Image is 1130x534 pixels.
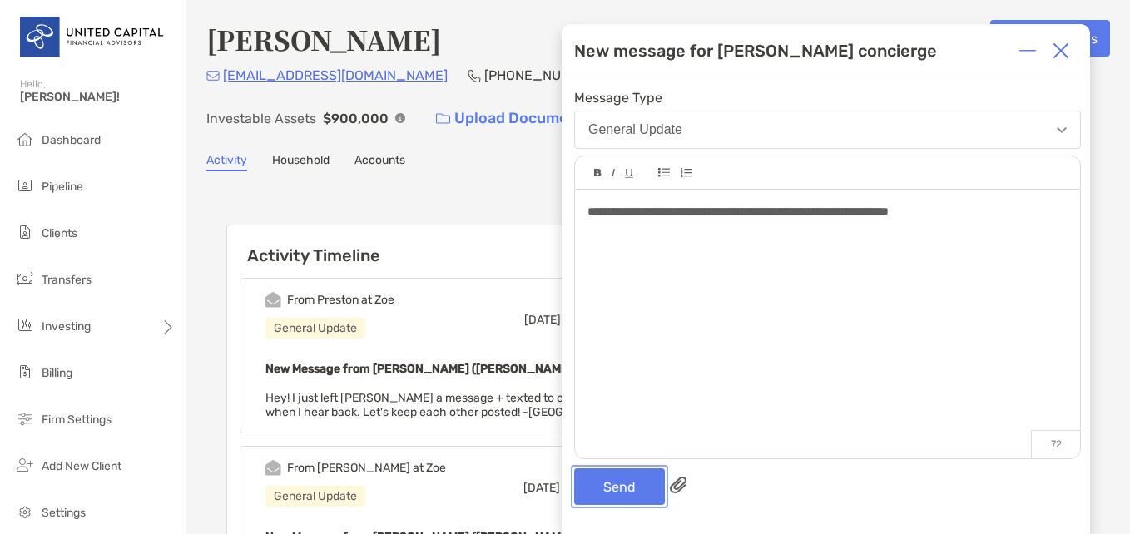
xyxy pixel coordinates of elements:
img: Email Icon [206,71,220,81]
img: dashboard icon [15,129,35,149]
div: New message for [PERSON_NAME] concierge [574,41,937,61]
img: pipeline icon [15,176,35,195]
p: $900,000 [323,108,389,129]
img: billing icon [15,362,35,382]
img: Editor control icon [625,169,633,178]
img: investing icon [15,315,35,335]
img: button icon [436,113,450,125]
a: Household [272,153,330,171]
h6: Activity Timeline [227,225,731,265]
img: firm-settings icon [15,408,35,428]
img: Event icon [265,292,281,308]
img: Close [1053,42,1069,59]
img: settings icon [15,502,35,522]
button: Transfer Funds [990,20,1110,57]
span: Transfers [42,273,92,287]
a: Accounts [354,153,405,171]
img: Editor control icon [612,169,615,177]
img: Event icon [265,460,281,476]
img: Editor control icon [594,169,602,177]
div: General Update [588,122,682,137]
button: Open Account [861,20,977,57]
span: Firm Settings [42,413,112,427]
span: [DATE] [524,313,561,327]
p: [PHONE_NUMBER] [484,65,602,86]
img: Info Icon [395,113,405,123]
div: General Update [265,318,365,339]
span: Hey! I just left [PERSON_NAME] a message + texted to check in, will let you know when I hear back... [265,391,692,419]
button: Send [574,468,665,505]
img: Editor control icon [658,168,670,177]
p: Investable Assets [206,108,316,129]
div: From Preston at Zoe [287,293,394,307]
button: General Update [574,111,1081,149]
b: New Message from [PERSON_NAME] ([PERSON_NAME] concierge) [265,362,635,376]
span: Investing [42,319,91,334]
span: Message Type [574,90,1081,106]
img: transfers icon [15,269,35,289]
img: add_new_client icon [15,455,35,475]
img: paperclip attachments [670,477,686,493]
span: [DATE] [523,481,560,495]
img: Phone Icon [468,69,481,82]
span: Add New Client [42,459,121,473]
span: Pipeline [42,180,83,194]
div: From [PERSON_NAME] at Zoe [287,461,446,475]
p: [EMAIL_ADDRESS][DOMAIN_NAME] [223,65,448,86]
img: clients icon [15,222,35,242]
span: [PERSON_NAME]! [20,90,176,104]
img: Open dropdown arrow [1057,127,1067,133]
h4: [PERSON_NAME] [206,20,441,58]
span: Dashboard [42,133,101,147]
span: Billing [42,366,72,380]
a: Activity [206,153,247,171]
p: 72 [1031,430,1080,458]
span: Settings [42,506,86,520]
img: Expand or collapse [1019,42,1036,59]
img: United Capital Logo [20,7,166,67]
div: General Update [265,486,365,507]
img: Editor control icon [680,168,692,178]
a: Upload Documents [425,101,602,136]
span: Clients [42,226,77,240]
